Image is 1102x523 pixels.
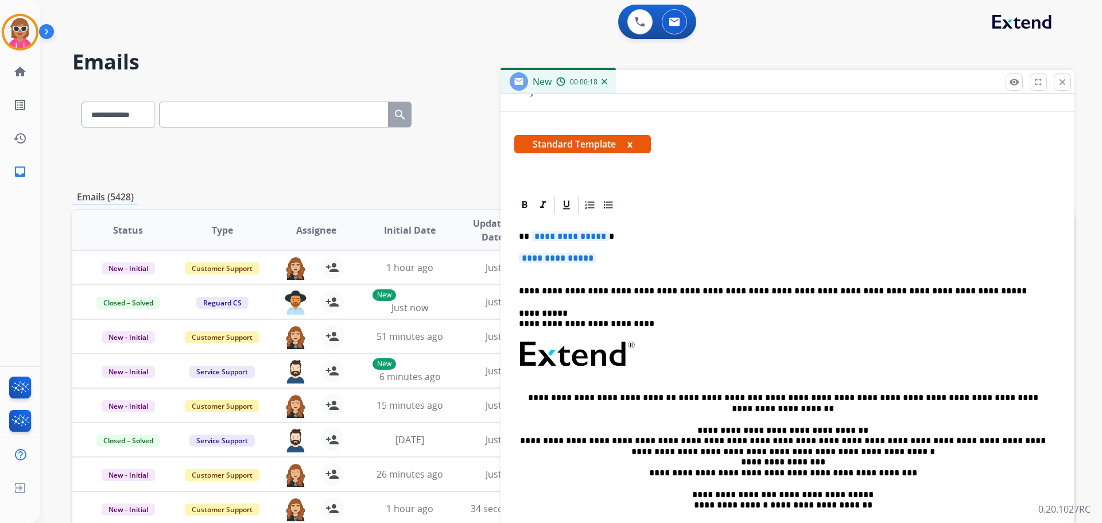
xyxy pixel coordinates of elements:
span: Initial Date [384,223,436,237]
span: 1 hour ago [386,261,433,274]
span: Customer Support [185,469,259,481]
span: New - Initial [102,331,155,343]
img: agent-avatar [284,325,307,349]
mat-icon: person_add [325,467,339,481]
span: Just now [486,433,522,446]
img: agent-avatar [284,290,307,315]
img: agent-avatar [284,497,307,521]
img: agent-avatar [284,359,307,383]
span: Service Support [189,435,255,447]
p: New [372,289,396,301]
mat-icon: search [393,108,407,122]
mat-icon: close [1057,77,1068,87]
span: Type [212,223,233,237]
div: Underline [558,196,575,214]
span: 15 minutes ago [377,399,443,412]
span: Customer Support [185,503,259,516]
span: Assignee [296,223,336,237]
img: agent-avatar [284,428,307,452]
div: Bold [516,196,533,214]
span: Just now [486,399,522,412]
span: Closed – Solved [96,297,160,309]
span: Closed – Solved [96,435,160,447]
img: agent-avatar [284,394,307,418]
span: Just now [486,261,522,274]
p: Emails (5428) [72,190,138,204]
span: New - Initial [102,400,155,412]
span: Just now [486,468,522,481]
mat-icon: person_add [325,433,339,447]
span: 1 hour ago [386,502,433,515]
span: Updated Date [467,216,519,244]
mat-icon: home [13,65,27,79]
span: Customer Support [185,331,259,343]
span: 00:00:18 [570,78,597,87]
img: agent-avatar [284,256,307,280]
span: Just now [391,301,428,314]
img: agent-avatar [284,463,307,487]
span: [DATE] [395,433,424,446]
mat-icon: remove_red_eye [1009,77,1019,87]
span: Just now [486,365,522,377]
span: 34 seconds ago [471,502,538,515]
span: New [533,75,552,88]
mat-icon: inbox [13,165,27,179]
mat-icon: person_add [325,398,339,412]
span: Just now [486,296,522,308]
span: 6 minutes ago [379,370,441,383]
span: Status [113,223,143,237]
span: 51 minutes ago [377,330,443,343]
mat-icon: person_add [325,295,339,309]
span: Just now [486,330,522,343]
span: New - Initial [102,503,155,516]
mat-icon: person_add [325,502,339,516]
button: x [627,137,633,151]
mat-icon: person_add [325,364,339,378]
mat-icon: list_alt [13,98,27,112]
span: Reguard CS [196,297,249,309]
mat-icon: person_add [325,261,339,274]
p: New [372,358,396,370]
div: Ordered List [581,196,599,214]
div: Italic [534,196,552,214]
span: Standard Template [514,135,651,153]
mat-icon: fullscreen [1033,77,1043,87]
div: Bullet List [600,196,617,214]
mat-icon: history [13,131,27,145]
span: New - Initial [102,366,155,378]
span: New - Initial [102,469,155,481]
mat-icon: person_add [325,330,339,343]
p: 0.20.1027RC [1038,502,1091,516]
h2: Emails [72,51,1074,73]
span: New - Initial [102,262,155,274]
img: avatar [4,16,36,48]
span: Customer Support [185,400,259,412]
span: Customer Support [185,262,259,274]
span: Service Support [189,366,255,378]
span: 26 minutes ago [377,468,443,481]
